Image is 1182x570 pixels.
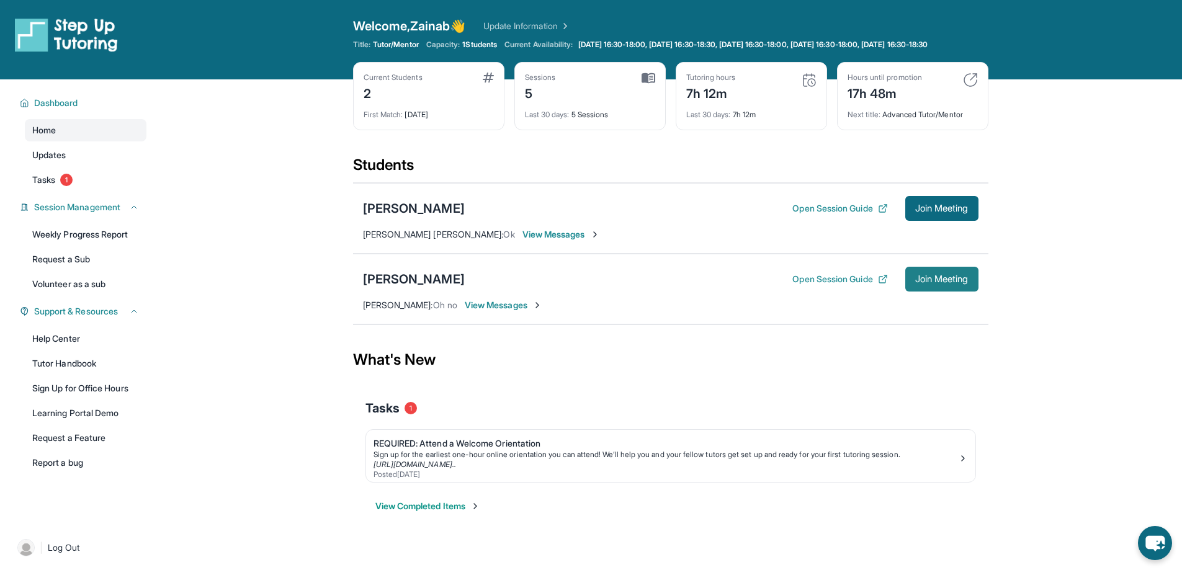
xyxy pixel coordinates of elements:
[32,174,55,186] span: Tasks
[905,267,978,292] button: Join Meeting
[375,500,480,512] button: View Completed Items
[465,299,542,311] span: View Messages
[25,144,146,166] a: Updates
[462,40,497,50] span: 1 Students
[576,40,931,50] a: [DATE] 16:30-18:00, [DATE] 16:30-18:30, [DATE] 16:30-18:00, [DATE] 16:30-18:00, [DATE] 16:30-18:30
[32,124,56,136] span: Home
[353,17,466,35] span: Welcome, Zainab 👋
[60,174,73,186] span: 1
[34,201,120,213] span: Session Management
[374,470,958,479] div: Posted [DATE]
[34,305,118,318] span: Support & Resources
[686,82,736,102] div: 7h 12m
[905,196,978,221] button: Join Meeting
[792,273,887,285] button: Open Session Guide
[963,73,978,87] img: card
[558,20,570,32] img: Chevron Right
[25,169,146,191] a: Tasks1
[792,202,887,215] button: Open Session Guide
[363,229,504,239] span: [PERSON_NAME] [PERSON_NAME] :
[365,399,400,417] span: Tasks
[915,275,969,283] span: Join Meeting
[32,149,66,161] span: Updates
[483,73,494,82] img: card
[848,110,881,119] span: Next title :
[915,205,969,212] span: Join Meeting
[504,40,573,50] span: Current Availability:
[525,102,655,120] div: 5 Sessions
[374,450,958,460] div: Sign up for the earliest one-hour online orientation you can attend! We’ll help you and your fell...
[17,539,35,556] img: user-img
[426,40,460,50] span: Capacity:
[522,228,600,241] span: View Messages
[848,102,978,120] div: Advanced Tutor/Mentor
[25,248,146,270] a: Request a Sub
[363,200,465,217] div: [PERSON_NAME]
[363,270,465,288] div: [PERSON_NAME]
[25,377,146,399] a: Sign Up for Office Hours
[374,437,958,450] div: REQUIRED: Attend a Welcome Orientation
[483,20,570,32] a: Update Information
[686,110,731,119] span: Last 30 days :
[366,430,975,482] a: REQUIRED: Attend a Welcome OrientationSign up for the earliest one-hour online orientation you ca...
[363,300,433,310] span: [PERSON_NAME] :
[686,73,736,82] div: Tutoring hours
[12,534,146,561] a: |Log Out
[590,229,600,239] img: Chevron-Right
[353,40,370,50] span: Title:
[25,273,146,295] a: Volunteer as a sub
[25,402,146,424] a: Learning Portal Demo
[578,40,928,50] span: [DATE] 16:30-18:00, [DATE] 16:30-18:30, [DATE] 16:30-18:00, [DATE] 16:30-18:00, [DATE] 16:30-18:30
[525,110,570,119] span: Last 30 days :
[503,229,514,239] span: Ok
[525,73,556,82] div: Sessions
[29,97,139,109] button: Dashboard
[25,119,146,141] a: Home
[364,82,423,102] div: 2
[848,82,922,102] div: 17h 48m
[1138,526,1172,560] button: chat-button
[364,73,423,82] div: Current Students
[29,305,139,318] button: Support & Resources
[374,460,456,469] a: [URL][DOMAIN_NAME]..
[353,332,988,387] div: What's New
[433,300,457,310] span: Oh no
[848,73,922,82] div: Hours until promotion
[48,541,80,554] span: Log Out
[29,201,139,213] button: Session Management
[15,17,118,52] img: logo
[373,40,419,50] span: Tutor/Mentor
[532,300,542,310] img: Chevron-Right
[405,402,417,414] span: 1
[364,110,403,119] span: First Match :
[25,223,146,246] a: Weekly Progress Report
[25,452,146,474] a: Report a bug
[642,73,655,84] img: card
[686,102,817,120] div: 7h 12m
[34,97,78,109] span: Dashboard
[364,102,494,120] div: [DATE]
[25,427,146,449] a: Request a Feature
[25,327,146,350] a: Help Center
[525,82,556,102] div: 5
[40,540,43,555] span: |
[25,352,146,375] a: Tutor Handbook
[802,73,817,87] img: card
[353,155,988,182] div: Students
